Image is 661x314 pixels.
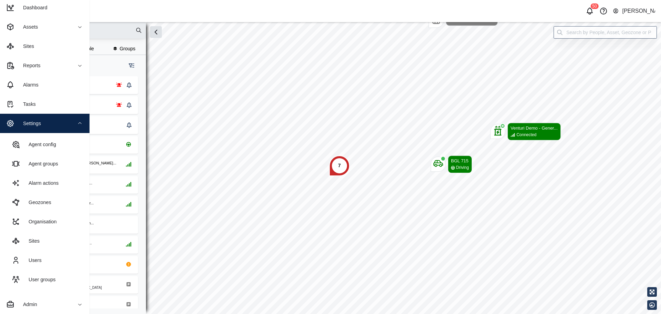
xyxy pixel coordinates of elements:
[18,120,41,127] div: Settings
[431,155,472,173] div: Map marker
[516,132,536,138] div: Connected
[23,256,42,264] div: Users
[6,251,84,270] a: Users
[612,6,655,16] button: [PERSON_NAME]
[451,158,469,164] div: BGL 715
[456,164,469,171] div: Driving
[6,193,84,212] a: Geozones
[490,123,561,140] div: Map marker
[511,125,558,132] div: Venturi Demo - Gener...
[338,162,341,170] div: 7
[6,270,84,289] a: User groups
[79,46,94,51] span: People
[119,46,135,51] span: Groups
[6,212,84,231] a: Organisation
[6,154,84,173] a: Agent groups
[18,301,37,308] div: Admin
[18,4,47,11] div: Dashboard
[23,141,56,148] div: Agent config
[23,160,58,168] div: Agent groups
[554,26,657,39] input: Search by People, Asset, Geozone or Place
[23,218,57,225] div: Organisation
[23,237,40,245] div: Sites
[18,81,39,89] div: Alarms
[590,3,598,9] div: 50
[6,135,84,154] a: Agent config
[18,62,40,69] div: Reports
[23,179,59,187] div: Alarm actions
[22,22,661,314] canvas: Map
[6,231,84,251] a: Sites
[6,173,84,193] a: Alarm actions
[23,199,51,206] div: Geozones
[52,286,102,290] div: Ruango, [GEOGRAPHIC_DATA]
[18,42,34,50] div: Sites
[329,155,350,176] div: Map marker
[18,100,36,108] div: Tasks
[23,276,55,283] div: User groups
[622,7,655,16] div: [PERSON_NAME]
[18,23,38,31] div: Assets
